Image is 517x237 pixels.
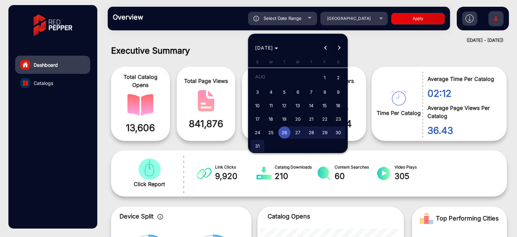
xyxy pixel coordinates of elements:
[251,99,264,112] button: August 10, 2025
[251,86,264,98] span: 3
[305,126,318,139] button: August 28, 2025
[310,60,312,64] span: T
[278,99,290,112] span: 12
[251,99,264,112] span: 10
[291,126,305,139] button: August 27, 2025
[305,126,317,139] span: 28
[319,71,331,85] span: 1
[265,113,277,125] span: 18
[251,113,264,125] span: 17
[318,85,332,99] button: August 8, 2025
[255,45,273,51] span: [DATE]
[296,60,300,64] span: W
[256,60,258,64] span: S
[269,60,273,64] span: M
[278,126,290,139] span: 26
[264,85,278,99] button: August 4, 2025
[319,113,331,125] span: 22
[319,86,331,98] span: 8
[278,85,291,99] button: August 5, 2025
[318,126,332,139] button: August 29, 2025
[278,86,290,98] span: 5
[332,99,344,112] span: 16
[291,112,305,126] button: August 20, 2025
[278,99,291,112] button: August 12, 2025
[292,86,304,98] span: 6
[323,60,326,64] span: F
[305,112,318,126] button: August 21, 2025
[251,126,264,139] button: August 24, 2025
[264,126,278,139] button: August 25, 2025
[332,112,345,126] button: August 23, 2025
[305,99,318,112] button: August 14, 2025
[251,126,264,139] span: 24
[305,85,318,99] button: August 7, 2025
[251,85,264,99] button: August 3, 2025
[251,70,318,85] td: AUG
[278,113,290,125] span: 19
[251,140,264,152] span: 31
[265,126,277,139] span: 25
[278,126,291,139] button: August 26, 2025
[251,112,264,126] button: August 17, 2025
[292,126,304,139] span: 27
[305,99,317,112] span: 14
[332,126,345,139] button: August 30, 2025
[332,70,345,85] button: August 2, 2025
[319,126,331,139] span: 29
[292,99,304,112] span: 13
[332,85,345,99] button: August 9, 2025
[319,41,332,55] button: Previous month
[283,60,285,64] span: T
[291,85,305,99] button: August 6, 2025
[305,86,317,98] span: 7
[265,86,277,98] span: 4
[318,70,332,85] button: August 1, 2025
[264,112,278,126] button: August 18, 2025
[251,139,264,153] button: August 31, 2025
[332,41,346,55] button: Next month
[252,42,281,54] button: Choose month and year
[305,113,317,125] span: 21
[318,99,332,112] button: August 15, 2025
[292,113,304,125] span: 20
[332,71,344,85] span: 2
[332,126,344,139] span: 30
[265,99,277,112] span: 11
[319,99,331,112] span: 15
[291,99,305,112] button: August 13, 2025
[332,113,344,125] span: 23
[264,99,278,112] button: August 11, 2025
[318,112,332,126] button: August 22, 2025
[278,112,291,126] button: August 19, 2025
[332,86,344,98] span: 9
[332,99,345,112] button: August 16, 2025
[337,60,339,64] span: S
